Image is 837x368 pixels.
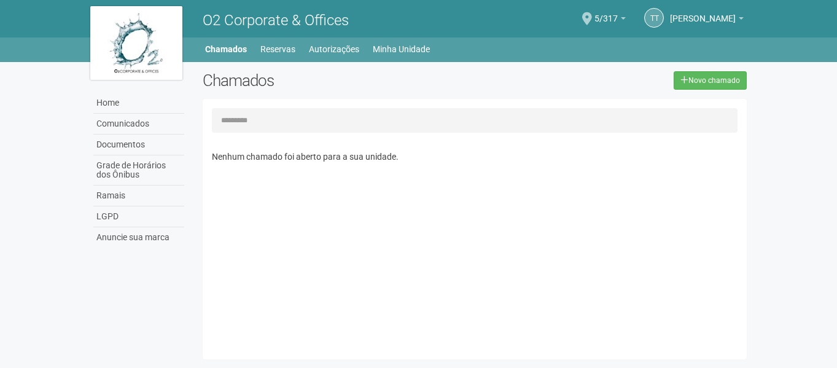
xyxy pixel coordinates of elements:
a: Grade de Horários dos Ônibus [93,155,184,186]
a: 5/317 [594,15,626,25]
a: [PERSON_NAME] [670,15,744,25]
a: LGPD [93,206,184,227]
a: Ramais [93,186,184,206]
span: 5/317 [594,2,618,23]
a: Chamados [205,41,247,58]
a: Autorizações [309,41,359,58]
span: Thiago Tomaz Botelho [670,2,736,23]
a: Anuncie sua marca [93,227,184,248]
p: Nenhum chamado foi aberto para a sua unidade. [212,151,738,162]
h2: Chamados [203,71,419,90]
a: Novo chamado [674,71,747,90]
a: Documentos [93,135,184,155]
a: Minha Unidade [373,41,430,58]
a: Comunicados [93,114,184,135]
a: Home [93,93,184,114]
a: TT [644,8,664,28]
img: logo.jpg [90,6,182,80]
span: O2 Corporate & Offices [203,12,349,29]
a: Reservas [260,41,295,58]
